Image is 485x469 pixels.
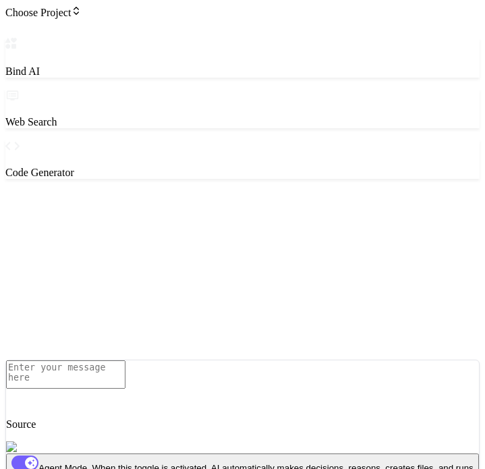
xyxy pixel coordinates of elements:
[6,441,71,453] img: Pick Models
[5,167,480,179] p: Code Generator
[5,116,480,128] p: Web Search
[6,418,479,431] p: Source
[5,7,82,18] span: Choose Project
[5,65,480,78] p: Bind AI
